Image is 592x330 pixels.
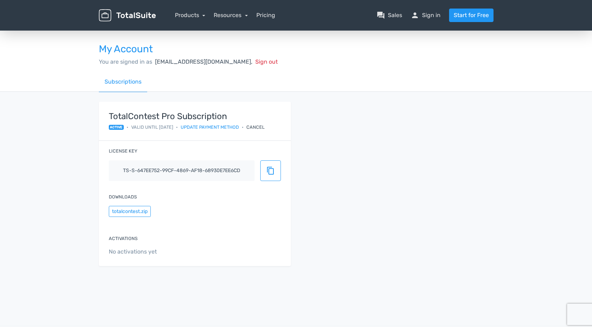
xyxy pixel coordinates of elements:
[99,44,494,55] h3: My Account
[449,9,494,22] a: Start for Free
[109,125,124,130] span: active
[260,160,281,181] button: content_copy
[246,124,265,131] div: Cancel
[109,206,151,217] button: totalcontest.zip
[109,193,137,200] label: Downloads
[109,112,265,121] strong: TotalContest Pro Subscription
[377,11,402,20] a: question_answerSales
[131,124,173,131] span: Valid until [DATE]
[242,124,244,131] span: •
[255,58,278,65] span: Sign out
[266,166,275,175] span: content_copy
[181,124,239,131] a: Update payment method
[256,11,275,20] a: Pricing
[175,12,206,18] a: Products
[127,124,128,131] span: •
[377,11,385,20] span: question_answer
[214,12,248,18] a: Resources
[99,72,147,92] a: Subscriptions
[99,9,156,22] img: TotalSuite for WordPress
[411,11,441,20] a: personSign in
[176,124,178,131] span: •
[99,58,152,65] span: You are signed in as
[109,235,138,242] label: Activations
[109,148,137,154] label: License key
[155,58,252,65] span: [EMAIL_ADDRESS][DOMAIN_NAME],
[411,11,419,20] span: person
[109,247,281,256] span: No activations yet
